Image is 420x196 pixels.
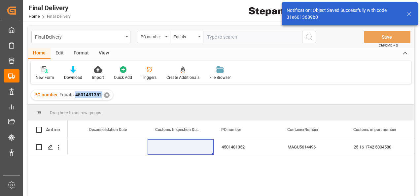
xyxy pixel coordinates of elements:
div: Download [64,75,82,81]
button: open menu [137,31,170,43]
input: Type to search [203,31,302,43]
div: File Browser [209,75,231,81]
div: Edit [51,48,69,59]
div: 25 16 1742 5004580 [346,139,412,155]
span: Drag here to set row groups [50,110,101,115]
div: Import [92,75,104,81]
div: MAGU5614496 [280,139,346,155]
div: Quick Add [114,75,132,81]
span: Equals [59,92,74,97]
div: Home [28,48,51,59]
button: search button [302,31,316,43]
div: Final Delivery [35,32,123,41]
span: Customs import number [353,127,396,132]
div: Final Delivery [29,3,71,13]
div: PO number [141,32,163,40]
span: PO number [221,127,241,132]
span: Deconsolidation Date [89,127,127,132]
button: Save [364,31,410,43]
button: open menu [170,31,203,43]
span: Customs Inspection Date [155,127,199,132]
div: View [94,48,114,59]
div: Equals [174,32,196,40]
div: Action [46,127,60,133]
span: PO number [34,92,58,97]
a: Home [29,14,40,19]
div: Notification: Object Saved Successfully with code 31e6013689b0 [287,7,400,21]
div: New Form [36,75,54,81]
div: Press SPACE to select this row. [28,139,68,155]
img: Stepan_Company_logo.svg.png_1713531530.png [249,5,297,16]
div: 4501481352 [214,139,280,155]
span: ContainerNumber [287,127,318,132]
div: Create Additionals [166,75,199,81]
button: open menu [31,31,130,43]
div: ✕ [104,92,110,98]
div: Format [69,48,94,59]
span: 4501481352 [75,92,102,97]
div: Triggers [142,75,157,81]
span: Ctrl/CMD + S [379,43,398,48]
